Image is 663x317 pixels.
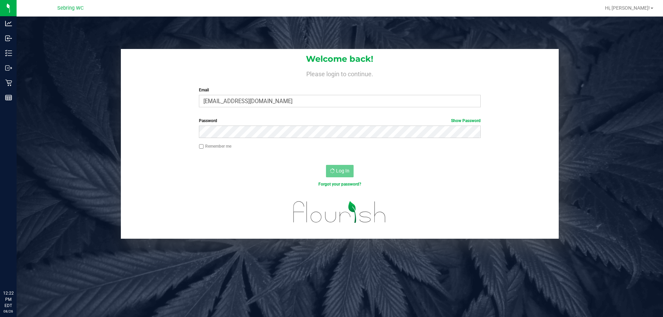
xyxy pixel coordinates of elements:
[5,79,12,86] inline-svg: Retail
[318,182,361,187] a: Forgot your password?
[57,5,84,11] span: Sebring WC
[285,195,394,230] img: flourish_logo.svg
[5,35,12,42] inline-svg: Inbound
[451,118,481,123] a: Show Password
[5,94,12,101] inline-svg: Reports
[5,65,12,71] inline-svg: Outbound
[5,20,12,27] inline-svg: Analytics
[199,87,480,93] label: Email
[121,69,559,77] h4: Please login to continue.
[3,290,13,309] p: 12:22 PM EDT
[121,55,559,63] h1: Welcome back!
[199,144,204,149] input: Remember me
[326,165,354,177] button: Log In
[336,168,349,174] span: Log In
[5,50,12,57] inline-svg: Inventory
[199,143,231,149] label: Remember me
[199,118,217,123] span: Password
[3,309,13,314] p: 08/26
[605,5,650,11] span: Hi, [PERSON_NAME]!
